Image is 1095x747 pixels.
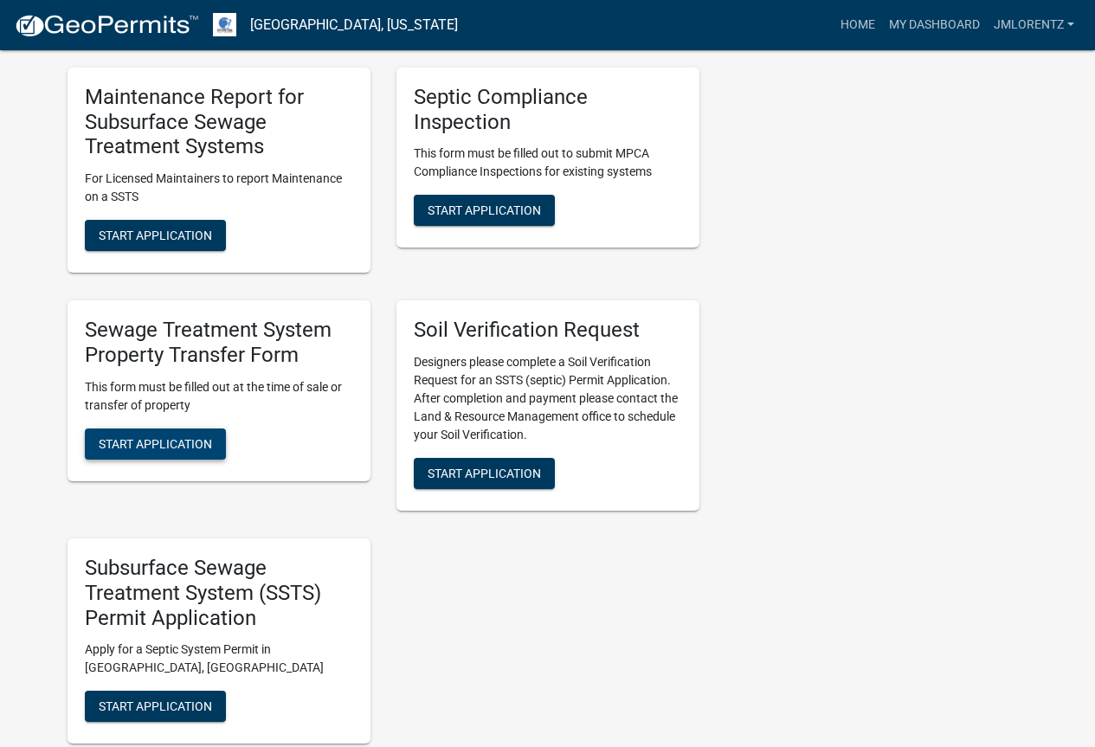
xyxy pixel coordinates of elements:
[85,220,226,251] button: Start Application
[414,85,682,135] h5: Septic Compliance Inspection
[99,699,212,713] span: Start Application
[213,13,236,36] img: Otter Tail County, Minnesota
[85,85,353,159] h5: Maintenance Report for Subsurface Sewage Treatment Systems
[834,9,882,42] a: Home
[414,195,555,226] button: Start Application
[250,10,458,40] a: [GEOGRAPHIC_DATA], [US_STATE]
[428,467,541,480] span: Start Application
[85,691,226,722] button: Start Application
[99,229,212,242] span: Start Application
[428,203,541,217] span: Start Application
[882,9,987,42] a: My Dashboard
[85,641,353,677] p: Apply for a Septic System Permit in [GEOGRAPHIC_DATA], [GEOGRAPHIC_DATA]
[85,556,353,630] h5: Subsurface Sewage Treatment System (SSTS) Permit Application
[85,170,353,206] p: For Licensed Maintainers to report Maintenance on a SSTS
[85,318,353,368] h5: Sewage Treatment System Property Transfer Form
[85,428,226,460] button: Start Application
[85,378,353,415] p: This form must be filled out at the time of sale or transfer of property
[414,353,682,444] p: Designers please complete a Soil Verification Request for an SSTS (septic) Permit Application. Af...
[414,458,555,489] button: Start Application
[987,9,1081,42] a: JMLorentz
[414,318,682,343] h5: Soil Verification Request
[99,436,212,450] span: Start Application
[414,145,682,181] p: This form must be filled out to submit MPCA Compliance Inspections for existing systems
